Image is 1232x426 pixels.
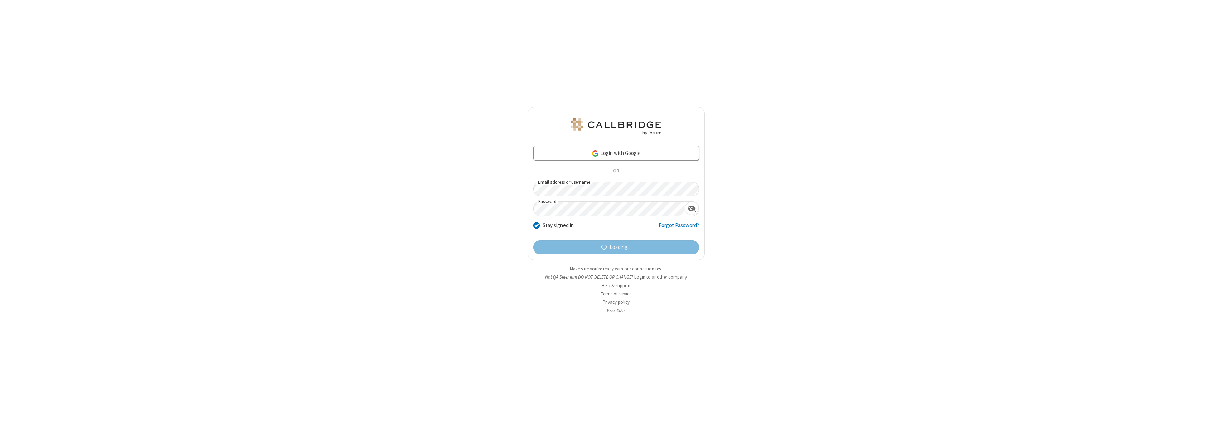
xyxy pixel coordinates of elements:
[543,221,574,230] label: Stay signed in
[528,274,705,280] li: Not QA Selenium DO NOT DELETE OR CHANGE?
[569,118,663,135] img: QA Selenium DO NOT DELETE OR CHANGE
[610,243,631,251] span: Loading...
[533,146,699,160] a: Login with Google
[610,166,622,176] span: OR
[659,221,699,235] a: Forgot Password?
[591,150,599,157] img: google-icon.png
[601,291,631,297] a: Terms of service
[533,240,699,255] button: Loading...
[534,202,685,216] input: Password
[570,266,662,272] a: Make sure you're ready with our connection test
[1214,407,1227,421] iframe: Chat
[634,274,687,280] button: Login to another company
[603,299,630,305] a: Privacy policy
[602,283,631,289] a: Help & support
[685,202,699,215] div: Show password
[528,307,705,314] li: v2.6.352.7
[533,182,699,196] input: Email address or username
